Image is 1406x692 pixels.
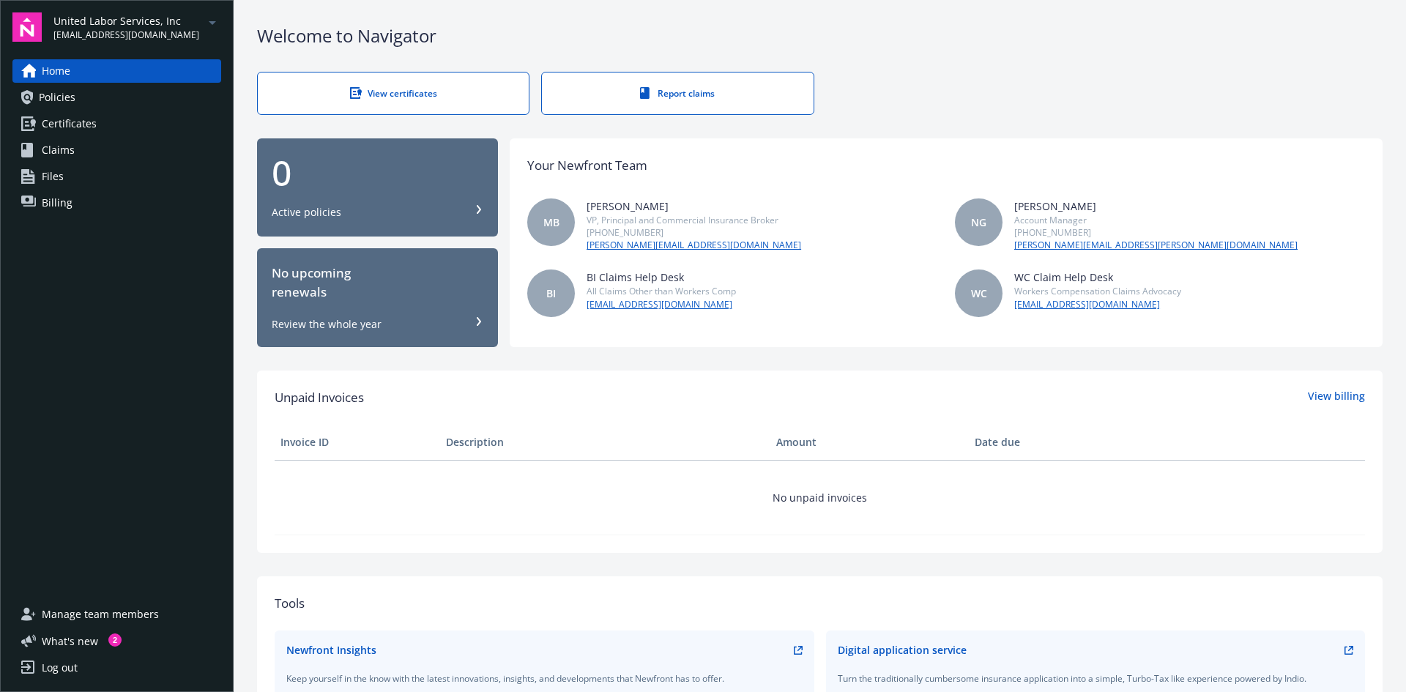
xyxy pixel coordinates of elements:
div: Digital application service [838,642,967,658]
div: Active policies [272,205,341,220]
span: NG [971,215,986,230]
span: Policies [39,86,75,109]
div: [PERSON_NAME] [587,198,801,214]
div: Your Newfront Team [527,156,647,175]
span: What ' s new [42,633,98,649]
a: [PERSON_NAME][EMAIL_ADDRESS][PERSON_NAME][DOMAIN_NAME] [1014,239,1298,252]
span: [EMAIL_ADDRESS][DOMAIN_NAME] [53,29,199,42]
th: Invoice ID [275,425,440,460]
div: BI Claims Help Desk [587,269,736,285]
a: Manage team members [12,603,221,626]
a: Certificates [12,112,221,135]
div: 0 [272,155,483,190]
span: Billing [42,191,72,215]
div: VP, Principal and Commercial Insurance Broker [587,214,801,226]
button: United Labor Services, Inc[EMAIL_ADDRESS][DOMAIN_NAME]arrowDropDown [53,12,221,42]
div: 2 [108,633,122,647]
a: [EMAIL_ADDRESS][DOMAIN_NAME] [1014,298,1181,311]
a: [EMAIL_ADDRESS][DOMAIN_NAME] [587,298,736,311]
div: WC Claim Help Desk [1014,269,1181,285]
button: No upcomingrenewalsReview the whole year [257,248,498,347]
div: Report claims [571,87,784,100]
div: [PERSON_NAME] [1014,198,1298,214]
span: WC [971,286,987,301]
div: Keep yourself in the know with the latest innovations, insights, and developments that Newfront h... [286,672,803,685]
a: Claims [12,138,221,162]
button: 0Active policies [257,138,498,237]
span: Unpaid Invoices [275,388,364,407]
span: MB [543,215,559,230]
th: Description [440,425,770,460]
span: Manage team members [42,603,159,626]
div: View certificates [287,87,499,100]
div: All Claims Other than Workers Comp [587,285,736,297]
div: Review the whole year [272,317,382,332]
span: Home [42,59,70,83]
th: Date due [969,425,1134,460]
div: Log out [42,656,78,680]
div: Workers Compensation Claims Advocacy [1014,285,1181,297]
a: [PERSON_NAME][EMAIL_ADDRESS][DOMAIN_NAME] [587,239,801,252]
div: [PHONE_NUMBER] [587,226,801,239]
div: Tools [275,594,1365,613]
div: Account Manager [1014,214,1298,226]
a: Home [12,59,221,83]
th: Amount [770,425,969,460]
div: [PHONE_NUMBER] [1014,226,1298,239]
button: What's new2 [12,633,122,649]
div: Newfront Insights [286,642,376,658]
span: United Labor Services, Inc [53,13,199,29]
div: Welcome to Navigator [257,23,1383,48]
span: Claims [42,138,75,162]
div: No upcoming renewals [272,264,483,302]
a: Report claims [541,72,814,115]
span: BI [546,286,556,301]
a: arrowDropDown [204,13,221,31]
a: View billing [1308,388,1365,407]
a: View certificates [257,72,529,115]
td: No unpaid invoices [275,460,1365,535]
a: Billing [12,191,221,215]
div: Turn the traditionally cumbersome insurance application into a simple, Turbo-Tax like experience ... [838,672,1354,685]
img: navigator-logo.svg [12,12,42,42]
a: Files [12,165,221,188]
a: Policies [12,86,221,109]
span: Files [42,165,64,188]
span: Certificates [42,112,97,135]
